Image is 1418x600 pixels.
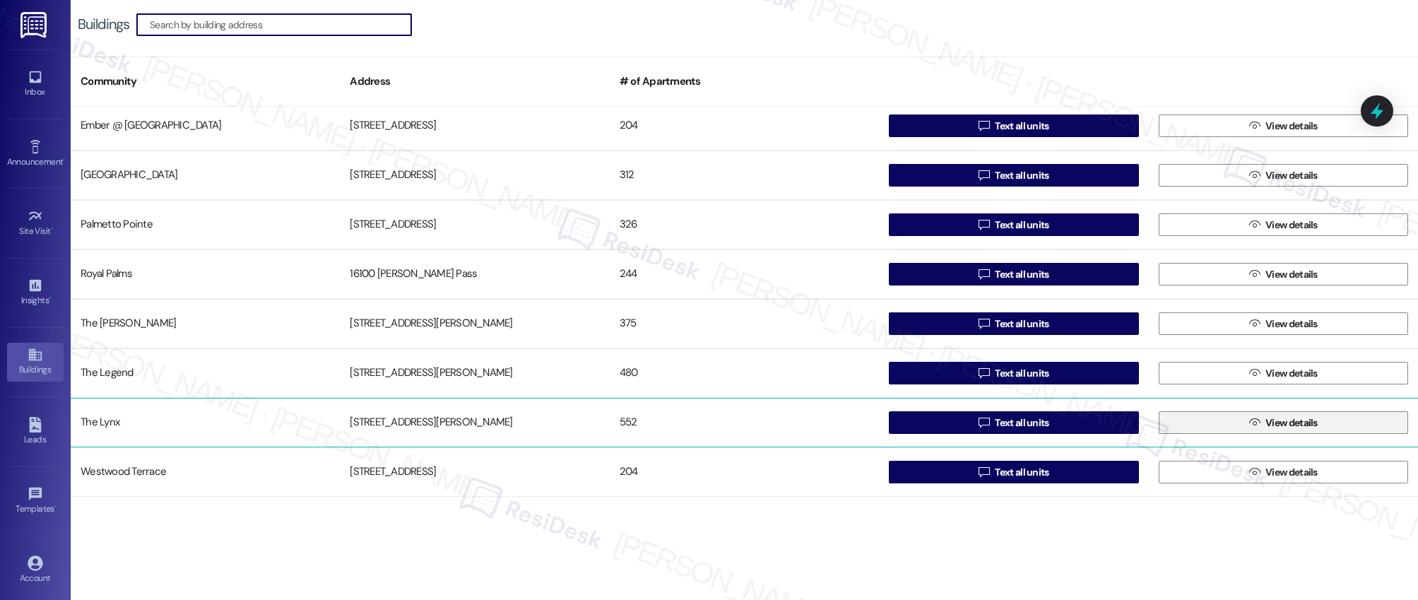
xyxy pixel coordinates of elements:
[995,168,1048,183] span: Text all units
[63,155,65,165] span: •
[7,482,64,520] a: Templates •
[1249,466,1260,478] i: 
[1159,362,1408,384] button: View details
[340,64,609,99] div: Address
[610,359,879,387] div: 480
[889,164,1138,187] button: Text all units
[1159,114,1408,137] button: View details
[610,458,879,486] div: 204
[71,359,340,387] div: The Legend
[979,269,989,280] i: 
[979,170,989,181] i: 
[1159,164,1408,187] button: View details
[1265,416,1318,430] span: View details
[340,211,609,239] div: [STREET_ADDRESS]
[71,408,340,437] div: The Lynx
[1249,170,1260,181] i: 
[995,218,1048,233] span: Text all units
[71,458,340,486] div: Westwood Terrace
[20,12,49,38] img: ResiDesk Logo
[1159,312,1408,335] button: View details
[979,318,989,329] i: 
[889,461,1138,483] button: Text all units
[7,204,64,242] a: Site Visit •
[979,417,989,428] i: 
[340,359,609,387] div: [STREET_ADDRESS][PERSON_NAME]
[71,310,340,338] div: The [PERSON_NAME]
[995,465,1048,480] span: Text all units
[340,161,609,189] div: [STREET_ADDRESS]
[979,120,989,131] i: 
[340,260,609,288] div: 16100 [PERSON_NAME] Pass
[1265,465,1318,480] span: View details
[7,65,64,103] a: Inbox
[889,114,1138,137] button: Text all units
[1265,119,1318,134] span: View details
[610,211,879,239] div: 326
[889,263,1138,286] button: Text all units
[150,15,411,35] input: Search by building address
[51,224,53,234] span: •
[1265,168,1318,183] span: View details
[889,312,1138,335] button: Text all units
[610,260,879,288] div: 244
[979,367,989,379] i: 
[995,366,1048,381] span: Text all units
[71,64,340,99] div: Community
[54,502,57,512] span: •
[610,161,879,189] div: 312
[1249,219,1260,230] i: 
[1249,120,1260,131] i: 
[71,112,340,140] div: Ember @ [GEOGRAPHIC_DATA]
[610,112,879,140] div: 204
[49,293,51,303] span: •
[71,161,340,189] div: [GEOGRAPHIC_DATA]
[1249,269,1260,280] i: 
[889,362,1138,384] button: Text all units
[610,310,879,338] div: 375
[1249,318,1260,329] i: 
[1265,366,1318,381] span: View details
[7,273,64,312] a: Insights •
[889,411,1138,434] button: Text all units
[71,260,340,288] div: Royal Palms
[1265,317,1318,331] span: View details
[78,17,129,32] div: Buildings
[7,343,64,381] a: Buildings
[7,551,64,589] a: Account
[610,408,879,437] div: 552
[340,458,609,486] div: [STREET_ADDRESS]
[979,466,989,478] i: 
[889,213,1138,236] button: Text all units
[610,64,879,99] div: # of Apartments
[1265,218,1318,233] span: View details
[340,310,609,338] div: [STREET_ADDRESS][PERSON_NAME]
[995,317,1048,331] span: Text all units
[340,408,609,437] div: [STREET_ADDRESS][PERSON_NAME]
[1159,411,1408,434] button: View details
[995,416,1048,430] span: Text all units
[1265,267,1318,282] span: View details
[995,119,1048,134] span: Text all units
[7,413,64,451] a: Leads
[979,219,989,230] i: 
[1159,461,1408,483] button: View details
[1159,213,1408,236] button: View details
[1159,263,1408,286] button: View details
[1249,367,1260,379] i: 
[71,211,340,239] div: Palmetto Pointe
[1249,417,1260,428] i: 
[340,112,609,140] div: [STREET_ADDRESS]
[995,267,1048,282] span: Text all units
